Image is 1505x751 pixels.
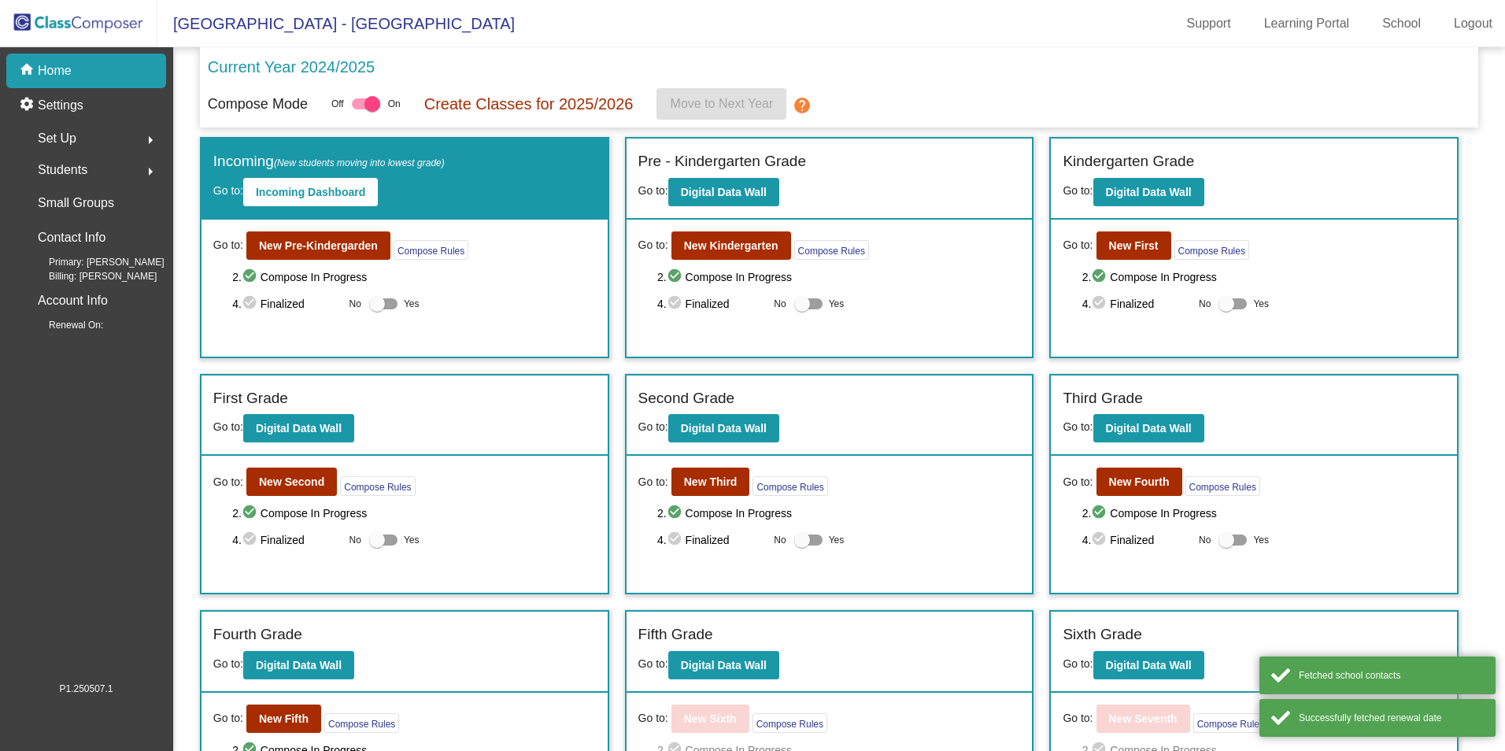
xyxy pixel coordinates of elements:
[793,96,812,115] mat-icon: help
[638,150,806,173] label: Pre - Kindergarten Grade
[1299,668,1484,683] div: Fetched school contacts
[667,294,686,313] mat-icon: check_circle
[38,96,83,115] p: Settings
[256,422,342,435] b: Digital Data Wall
[213,474,243,490] span: Go to:
[668,178,779,206] button: Digital Data Wall
[1096,231,1171,260] button: New First
[259,239,378,252] b: New Pre-Kindergarden
[404,294,420,313] span: Yes
[1199,297,1211,311] span: No
[232,268,595,287] span: 2. Compose In Progress
[24,318,103,332] span: Renewal On:
[1441,11,1505,36] a: Logout
[1106,186,1192,198] b: Digital Data Wall
[638,474,668,490] span: Go to:
[246,705,321,733] button: New Fifth
[1082,294,1191,313] span: 4. Finalized
[404,531,420,549] span: Yes
[259,475,324,488] b: New Second
[259,712,309,725] b: New Fifth
[667,504,686,523] mat-icon: check_circle
[1091,504,1110,523] mat-icon: check_circle
[213,184,243,197] span: Go to:
[657,531,766,549] span: 4. Finalized
[242,531,261,549] mat-icon: check_circle
[1063,710,1093,727] span: Go to:
[1174,240,1249,260] button: Compose Rules
[1106,422,1192,435] b: Digital Data Wall
[1091,294,1110,313] mat-icon: check_circle
[656,88,786,120] button: Move to Next Year
[1091,268,1110,287] mat-icon: check_circle
[213,237,243,253] span: Go to:
[213,150,445,173] label: Incoming
[1096,468,1182,496] button: New Fourth
[1252,11,1363,36] a: Learning Portal
[1063,150,1194,173] label: Kindergarten Grade
[1093,651,1204,679] button: Digital Data Wall
[1063,657,1093,670] span: Go to:
[1253,531,1269,549] span: Yes
[1063,387,1142,410] label: Third Grade
[208,94,308,115] p: Compose Mode
[671,97,774,110] span: Move to Next Year
[349,533,361,547] span: No
[24,269,157,283] span: Billing: [PERSON_NAME]
[24,255,165,269] span: Primary: [PERSON_NAME]
[232,531,341,549] span: 4. Finalized
[38,290,108,312] p: Account Info
[394,240,468,260] button: Compose Rules
[667,531,686,549] mat-icon: check_circle
[243,178,378,206] button: Incoming Dashboard
[671,231,791,260] button: New Kindergarten
[794,240,869,260] button: Compose Rules
[684,475,738,488] b: New Third
[1199,533,1211,547] span: No
[1185,476,1260,496] button: Compose Rules
[1082,268,1445,287] span: 2. Compose In Progress
[340,476,415,496] button: Compose Rules
[246,468,337,496] button: New Second
[638,623,713,646] label: Fifth Grade
[1096,705,1190,733] button: New Seventh
[668,651,779,679] button: Digital Data Wall
[681,186,767,198] b: Digital Data Wall
[242,268,261,287] mat-icon: check_circle
[752,476,827,496] button: Compose Rules
[1109,712,1178,725] b: New Seventh
[1063,474,1093,490] span: Go to:
[243,651,354,679] button: Digital Data Wall
[1106,659,1192,671] b: Digital Data Wall
[213,420,243,433] span: Go to:
[671,468,750,496] button: New Third
[424,92,634,116] p: Create Classes for 2025/2026
[1063,623,1141,646] label: Sixth Grade
[213,710,243,727] span: Go to:
[19,61,38,80] mat-icon: home
[684,239,778,252] b: New Kindergarten
[38,227,105,249] p: Contact Info
[213,623,302,646] label: Fourth Grade
[657,504,1020,523] span: 2. Compose In Progress
[242,504,261,523] mat-icon: check_circle
[681,422,767,435] b: Digital Data Wall
[1063,184,1093,197] span: Go to:
[243,414,354,442] button: Digital Data Wall
[141,162,160,181] mat-icon: arrow_right
[1174,11,1244,36] a: Support
[638,387,735,410] label: Second Grade
[388,97,401,111] span: On
[19,96,38,115] mat-icon: settings
[208,55,375,79] p: Current Year 2024/2025
[668,414,779,442] button: Digital Data Wall
[242,294,261,313] mat-icon: check_circle
[157,11,515,36] span: [GEOGRAPHIC_DATA] - [GEOGRAPHIC_DATA]
[638,710,668,727] span: Go to:
[752,713,827,733] button: Compose Rules
[38,61,72,80] p: Home
[829,531,845,549] span: Yes
[1082,504,1445,523] span: 2. Compose In Progress
[684,712,737,725] b: New Sixth
[667,268,686,287] mat-icon: check_circle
